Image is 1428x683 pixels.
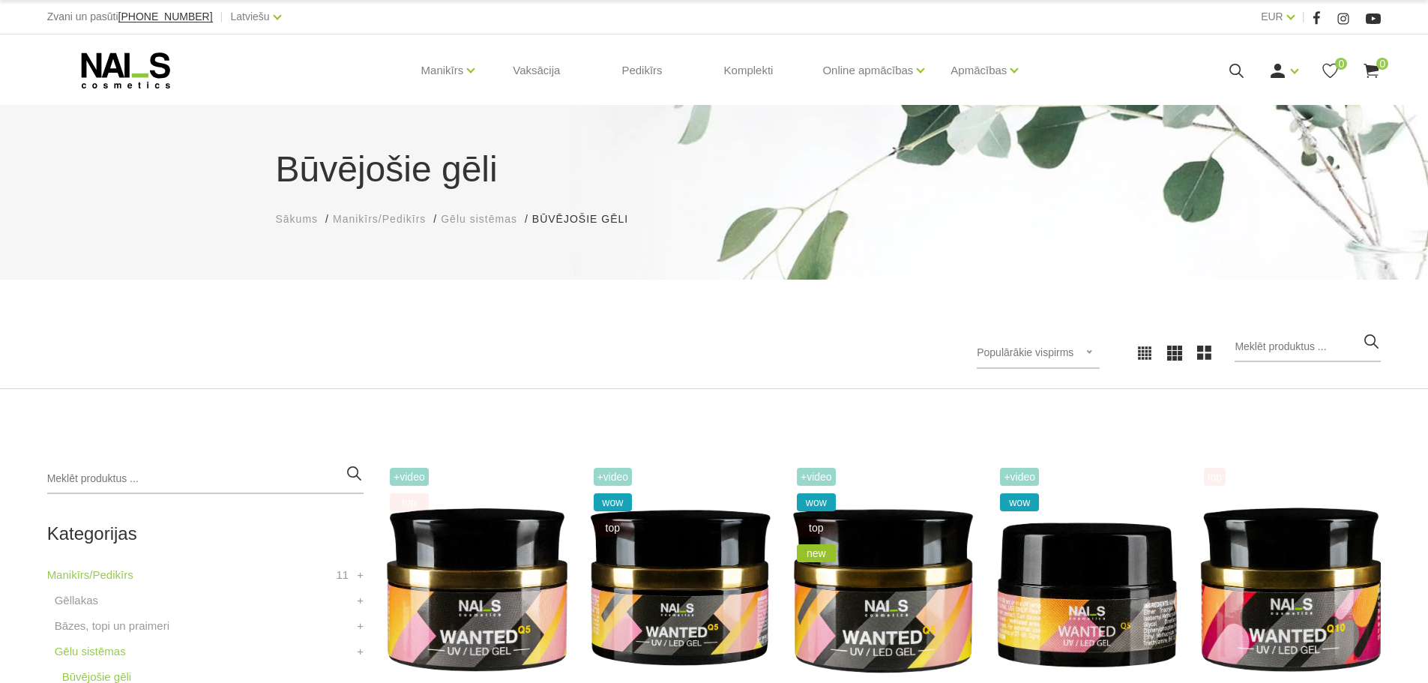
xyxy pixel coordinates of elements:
span: | [1302,7,1305,26]
a: + [357,592,364,610]
span: Sākums [276,213,319,225]
a: + [357,566,364,584]
span: | [220,7,223,26]
span: +Video [1000,468,1039,486]
a: 0 [1362,61,1381,80]
span: new [797,544,836,562]
span: +Video [797,468,836,486]
span: top [797,519,836,537]
span: Gēlu sistēmas [441,213,517,225]
a: Gēlu sistēmas [55,643,126,661]
span: wow [1000,493,1039,511]
h1: Būvējošie gēli [276,142,1153,196]
a: Pedikīrs [609,34,674,106]
span: +Video [390,468,429,486]
a: Online apmācības [822,40,913,100]
span: +Video [594,468,633,486]
div: Zvani un pasūti [47,7,213,26]
input: Meklēt produktus ... [1235,332,1381,362]
a: 0 [1321,61,1340,80]
a: Latviešu [231,7,270,25]
a: Bāzes, topi un praimeri [55,617,169,635]
a: Apmācības [951,40,1007,100]
a: [PHONE_NUMBER] [118,11,213,22]
li: Būvējošie gēli [532,211,643,227]
span: wow [594,493,633,511]
a: Komplekti [712,34,786,106]
input: Meklēt produktus ... [47,464,364,494]
span: 11 [336,566,349,584]
span: [PHONE_NUMBER] [118,10,213,22]
a: Manikīrs/Pedikīrs [333,211,426,227]
a: Manikīrs [421,40,464,100]
h2: Kategorijas [47,524,364,544]
span: top [594,519,633,537]
span: top [390,493,429,511]
span: top [1204,468,1226,486]
span: 0 [1335,58,1347,70]
a: Gēlu sistēmas [441,211,517,227]
span: wow [797,493,836,511]
a: + [357,617,364,635]
a: Gēllakas [55,592,98,610]
a: Manikīrs/Pedikīrs [47,566,133,584]
a: Vaksācija [501,34,572,106]
a: Sākums [276,211,319,227]
span: 0 [1376,58,1388,70]
a: EUR [1261,7,1283,25]
a: + [357,643,364,661]
span: Manikīrs/Pedikīrs [333,213,426,225]
span: Populārākie vispirms [977,346,1073,358]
